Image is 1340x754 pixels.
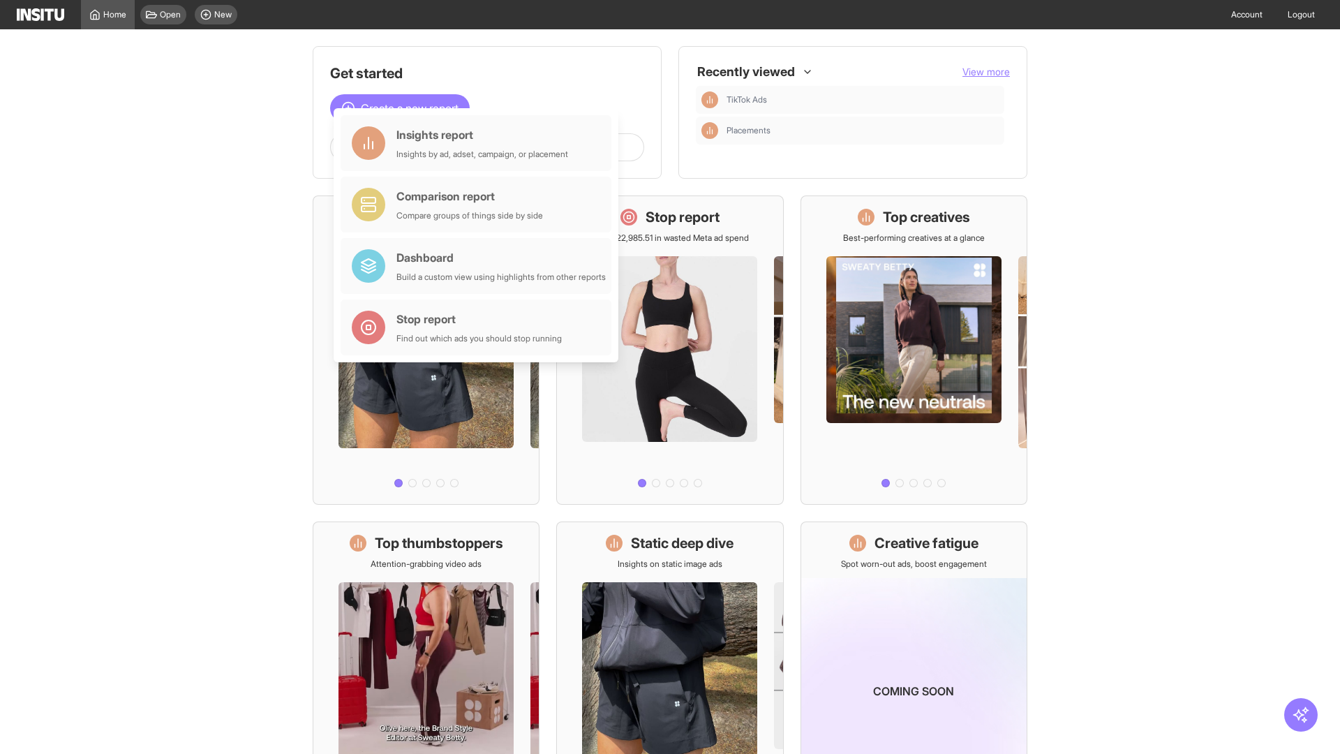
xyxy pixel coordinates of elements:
[591,232,749,244] p: Save £22,985.51 in wasted Meta ad spend
[330,94,470,122] button: Create a new report
[396,188,543,205] div: Comparison report
[883,207,970,227] h1: Top creatives
[214,9,232,20] span: New
[727,125,999,136] span: Placements
[396,249,606,266] div: Dashboard
[396,210,543,221] div: Compare groups of things side by side
[962,65,1010,79] button: View more
[103,9,126,20] span: Home
[396,149,568,160] div: Insights by ad, adset, campaign, or placement
[843,232,985,244] p: Best-performing creatives at a glance
[962,66,1010,77] span: View more
[375,533,503,553] h1: Top thumbstoppers
[556,195,783,505] a: Stop reportSave £22,985.51 in wasted Meta ad spend
[396,272,606,283] div: Build a custom view using highlights from other reports
[396,126,568,143] div: Insights report
[17,8,64,21] img: Logo
[701,91,718,108] div: Insights
[701,122,718,139] div: Insights
[727,125,770,136] span: Placements
[160,9,181,20] span: Open
[396,333,562,344] div: Find out which ads you should stop running
[727,94,999,105] span: TikTok Ads
[313,195,539,505] a: What's live nowSee all active ads instantly
[371,559,482,570] p: Attention-grabbing video ads
[727,94,767,105] span: TikTok Ads
[801,195,1027,505] a: Top creativesBest-performing creatives at a glance
[361,100,459,117] span: Create a new report
[330,64,644,83] h1: Get started
[631,533,734,553] h1: Static deep dive
[396,311,562,327] div: Stop report
[618,559,722,570] p: Insights on static image ads
[646,207,720,227] h1: Stop report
